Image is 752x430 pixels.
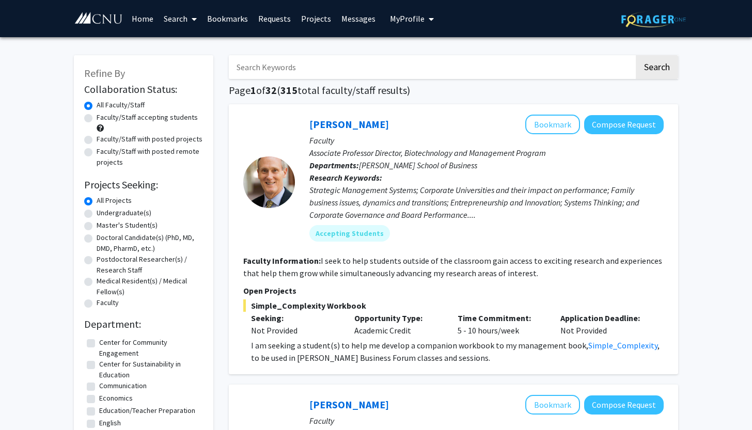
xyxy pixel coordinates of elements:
p: Opportunity Type: [354,312,442,324]
div: Not Provided [251,324,339,337]
h2: Collaboration Status: [84,83,203,95]
img: Christopher Newport University Logo [74,12,123,25]
input: Search Keywords [229,55,634,79]
p: Seeking: [251,312,339,324]
p: Open Projects [243,284,664,297]
img: ForagerOne Logo [621,11,686,27]
label: Master's Student(s) [97,220,158,231]
p: Faculty [309,134,664,147]
span: Simple_Complexity Workbook [243,299,664,312]
a: Bookmarks [202,1,253,37]
a: Messages [336,1,381,37]
label: Faculty/Staff with posted remote projects [97,146,203,168]
iframe: Chat [8,384,44,422]
div: Strategic Management Systems; Corporate Universities and their impact on performance; Family busi... [309,184,664,221]
mat-chip: Accepting Students [309,225,390,242]
a: Requests [253,1,296,37]
p: Faculty [309,415,664,427]
label: Faculty/Staff with posted projects [97,134,202,145]
label: Economics [99,393,133,404]
p: I am seeking a student(s) to help me develop a companion workbook to my management book, , to be ... [251,339,664,364]
span: 1 [250,84,256,97]
div: 5 - 10 hours/week [450,312,553,337]
button: Add William Donaldson to Bookmarks [525,115,580,134]
label: English [99,418,121,428]
label: All Faculty/Staff [97,100,145,110]
a: Home [127,1,159,37]
label: Undergraduate(s) [97,208,151,218]
span: 315 [280,84,297,97]
button: Compose Request to William Donaldson [584,115,664,134]
label: Center for Community Engagement [99,337,200,359]
b: Departments: [309,160,359,170]
a: [PERSON_NAME] [309,118,389,131]
a: Projects [296,1,336,37]
a: Search [159,1,202,37]
div: Not Provided [553,312,656,337]
span: 32 [265,84,277,97]
span: [PERSON_NAME] School of Business [359,160,477,170]
b: Faculty Information: [243,256,321,266]
label: Doctoral Candidate(s) (PhD, MD, DMD, PharmD, etc.) [97,232,203,254]
p: Associate Professor Director, Biotechnology and Management Program [309,147,664,159]
span: Refine By [84,67,125,79]
p: Time Commitment: [458,312,545,324]
button: Compose Request to Zidong Li [584,395,664,415]
a: Simple_Complexity [588,340,657,351]
label: Communication [99,380,147,391]
button: Search [636,55,678,79]
b: Research Keywords: [309,172,382,183]
label: Postdoctoral Researcher(s) / Research Staff [97,254,203,276]
label: Faculty [97,297,119,308]
h2: Department: [84,318,203,330]
h1: Page of ( total faculty/staff results) [229,84,678,97]
label: Education/Teacher Preparation [99,405,195,416]
div: Academic Credit [347,312,450,337]
label: Medical Resident(s) / Medical Fellow(s) [97,276,203,297]
label: Faculty/Staff accepting students [97,112,198,123]
a: [PERSON_NAME] [309,398,389,411]
label: All Projects [97,195,132,206]
span: My Profile [390,13,425,24]
button: Add Zidong Li to Bookmarks [525,395,580,415]
fg-read-more: I seek to help students outside of the classroom gain access to exciting research and experiences... [243,256,662,278]
p: Application Deadline: [560,312,648,324]
label: Center for Sustainability in Education [99,359,200,380]
h2: Projects Seeking: [84,179,203,191]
